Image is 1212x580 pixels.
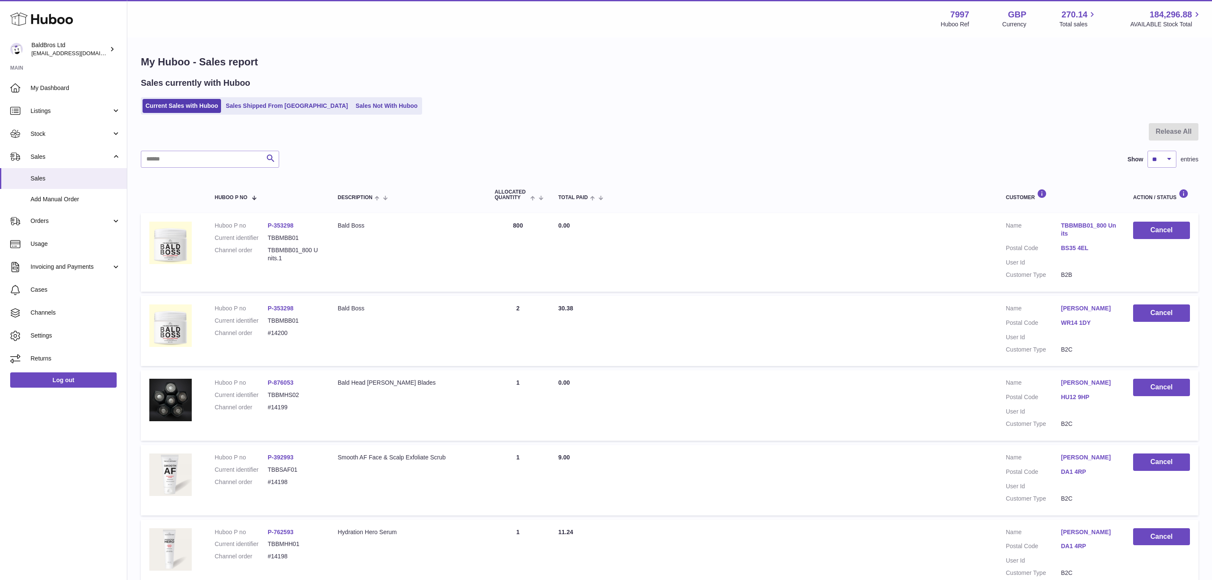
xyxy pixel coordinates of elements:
span: Description [338,195,372,200]
div: BaldBros Ltd [31,41,108,57]
dd: #14198 [268,552,321,560]
span: Settings [31,332,120,340]
dt: Channel order [215,478,268,486]
div: Currency [1002,20,1027,28]
td: 1 [486,445,550,515]
dt: User Id [1006,408,1061,416]
dt: Postal Code [1006,319,1061,329]
span: Listings [31,107,112,115]
dd: #14198 [268,478,321,486]
span: AVAILABLE Stock Total [1130,20,1202,28]
img: 79971687853647.png [149,453,192,496]
dd: TBBMBB01_800 Units.1 [268,246,321,262]
dt: Channel order [215,552,268,560]
span: 0.00 [558,379,570,386]
span: Returns [31,355,120,363]
a: [PERSON_NAME] [1061,379,1116,387]
a: [PERSON_NAME] [1061,304,1116,313]
button: Cancel [1133,453,1190,471]
span: ALLOCATED Quantity [495,189,528,200]
dt: Name [1006,379,1061,389]
dd: B2B [1061,271,1116,279]
strong: GBP [1008,9,1026,20]
strong: 7997 [950,9,969,20]
dt: Huboo P no [215,528,268,536]
span: Orders [31,217,112,225]
a: P-876053 [268,379,294,386]
dt: Huboo P no [215,304,268,313]
span: 0.00 [558,222,570,229]
div: Hydration Hero Serum [338,528,478,536]
span: 270.14 [1061,9,1087,20]
dt: User Id [1006,259,1061,267]
dt: Customer Type [1006,569,1061,577]
dt: Name [1006,304,1061,315]
dt: Postal Code [1006,244,1061,254]
dt: Name [1006,222,1061,240]
dt: Name [1006,528,1061,538]
button: Cancel [1133,304,1190,322]
a: Sales Shipped From [GEOGRAPHIC_DATA] [223,99,351,113]
button: Cancel [1133,528,1190,546]
a: P-353298 [268,305,294,312]
a: TBBMBB01_800 Units [1061,222,1116,238]
a: P-353298 [268,222,294,229]
dt: Channel order [215,329,268,337]
a: 184,296.88 AVAILABLE Stock Total [1130,9,1202,28]
dt: Postal Code [1006,393,1061,403]
dd: B2C [1061,420,1116,428]
dd: B2C [1061,569,1116,577]
img: 79971687853618.png [149,222,192,264]
dt: Customer Type [1006,271,1061,279]
dt: User Id [1006,482,1061,490]
dt: Current identifier [215,466,268,474]
span: Cases [31,286,120,294]
div: Bald Head [PERSON_NAME] Blades [338,379,478,387]
dt: Channel order [215,246,268,262]
span: Channels [31,309,120,317]
dd: TBBSAF01 [268,466,321,474]
dt: Customer Type [1006,346,1061,354]
span: 11.24 [558,529,573,535]
div: Smooth AF Face & Scalp Exfoliate Scrub [338,453,478,462]
div: Bald Boss [338,304,478,313]
dt: Current identifier [215,391,268,399]
span: 184,296.88 [1150,9,1192,20]
div: Action / Status [1133,189,1190,200]
span: My Dashboard [31,84,120,92]
span: Huboo P no [215,195,247,200]
a: DA1 4RP [1061,468,1116,476]
dt: Huboo P no [215,379,268,387]
dt: Huboo P no [215,453,268,462]
dd: #14199 [268,403,321,411]
span: entries [1181,155,1198,163]
label: Show [1128,155,1143,163]
a: 270.14 Total sales [1059,9,1097,28]
img: 79971687853618.png [149,304,192,347]
dd: B2C [1061,346,1116,354]
dt: Current identifier [215,234,268,242]
dd: TBBMBB01 [268,317,321,325]
a: [PERSON_NAME] [1061,453,1116,462]
dd: B2C [1061,495,1116,503]
h1: My Huboo - Sales report [141,55,1198,69]
span: Invoicing and Payments [31,263,112,271]
dd: TBBMHH01 [268,540,321,548]
span: Total sales [1059,20,1097,28]
span: Add Manual Order [31,195,120,203]
div: Bald Boss [338,222,478,230]
dt: User Id [1006,557,1061,565]
a: BS35 4EL [1061,244,1116,252]
dt: User Id [1006,333,1061,341]
button: Cancel [1133,379,1190,396]
span: Usage [31,240,120,248]
dt: Postal Code [1006,542,1061,552]
td: 2 [486,296,550,366]
dt: Name [1006,453,1061,464]
img: 1682580349.png [149,528,192,571]
img: internalAdmin-7997@internal.huboo.com [10,43,23,56]
dt: Customer Type [1006,495,1061,503]
button: Cancel [1133,222,1190,239]
dd: TBBMBB01 [268,234,321,242]
span: Total paid [558,195,588,200]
